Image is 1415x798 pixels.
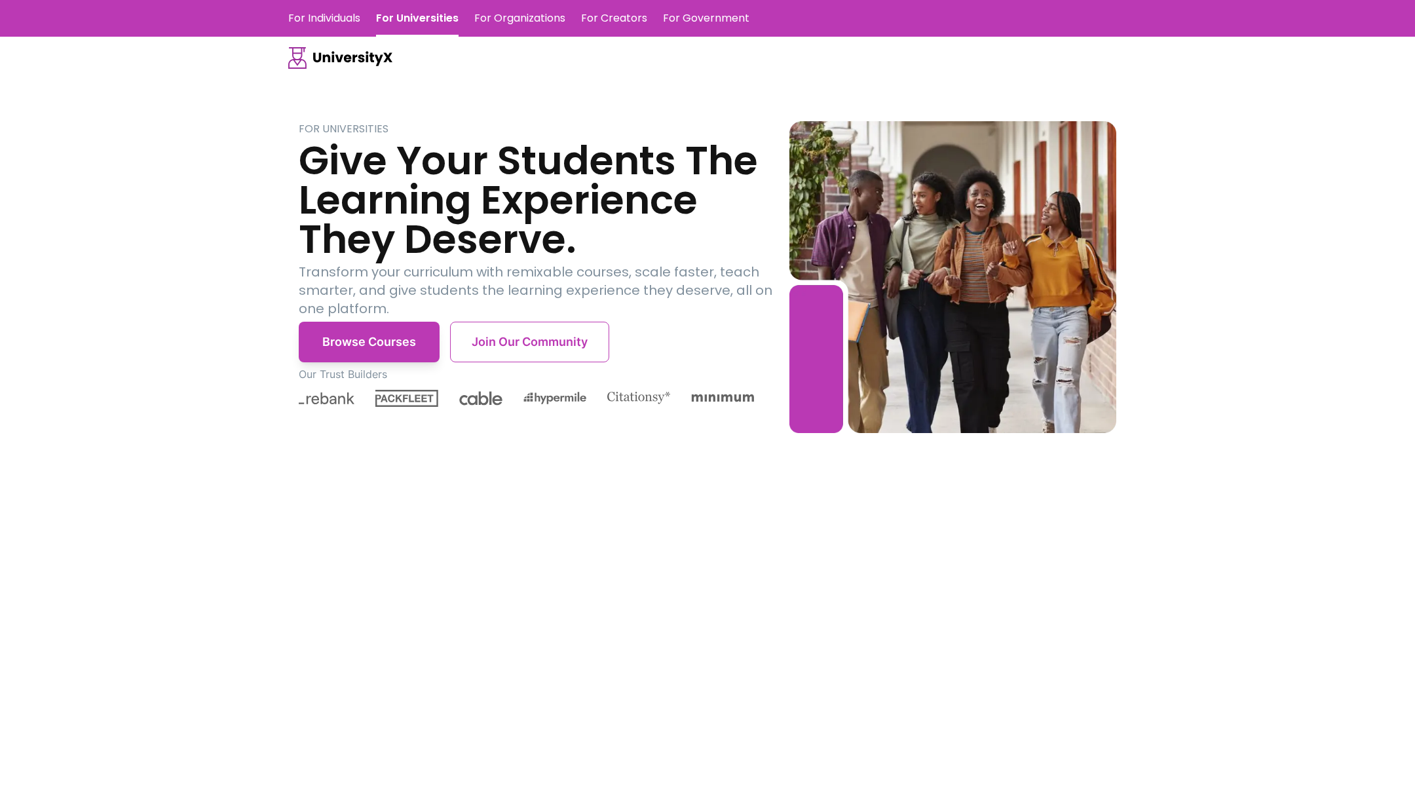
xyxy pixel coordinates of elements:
img: Rebank [299,392,354,404]
p: Transform your curriculum with remixable courses, scale faster, teach smarter, and give students ... [299,263,789,318]
img: Cable [459,391,502,406]
button: Browse Courses [299,322,440,362]
button: Join Our Community [450,322,609,362]
img: Packfleet [375,390,438,407]
img: UniversityX [288,47,393,69]
p: FOR UNIVERSITIES [299,121,789,137]
img: Minimum [691,394,754,402]
p: Our Trust Builders [299,366,789,382]
h3: Give Your Students The Learning Experience They Deserve. [299,141,789,259]
img: Hypermile [523,392,586,405]
img: Citationsy [607,392,670,404]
